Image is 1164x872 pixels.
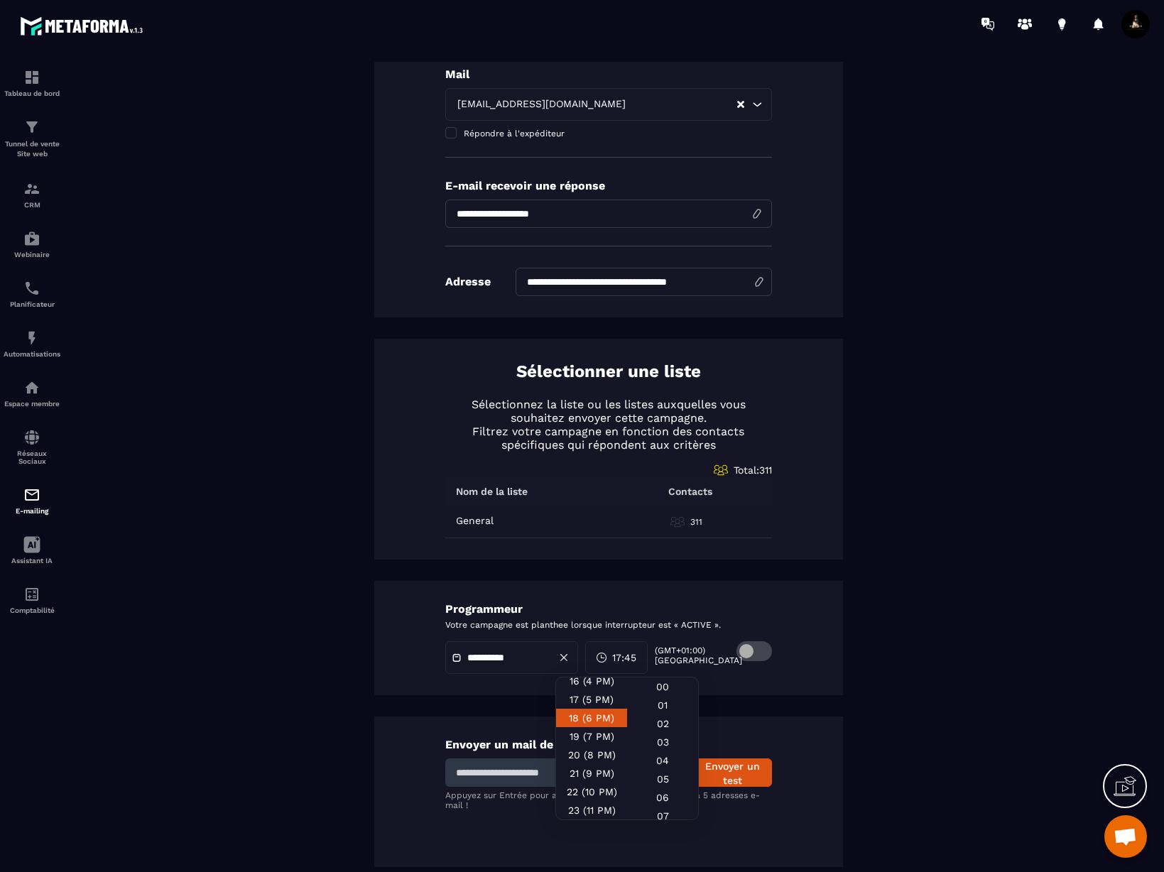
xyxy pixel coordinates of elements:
[516,360,701,383] p: Sélectionner une liste
[629,97,736,112] input: Search for option
[556,709,627,727] div: 18 (6 PM)
[445,275,491,288] p: Adresse
[627,733,698,751] div: 03
[445,67,772,81] p: Mail
[23,180,40,197] img: formation
[4,139,60,159] p: Tunnel de vente Site web
[4,108,60,170] a: formationformationTunnel de vente Site web
[627,807,698,825] div: 07
[456,515,494,526] p: General
[4,507,60,515] p: E-mailing
[4,219,60,269] a: automationsautomationsWebinaire
[4,350,60,358] p: Automatisations
[4,476,60,525] a: emailemailE-mailing
[4,525,60,575] a: Assistant IA
[23,486,40,503] img: email
[4,449,60,465] p: Réseaux Sociaux
[445,88,772,121] div: Search for option
[464,129,565,138] span: Répondre à l'expéditeur
[655,645,716,665] p: (GMT+01:00) [GEOGRAPHIC_DATA]
[4,58,60,108] a: formationformationTableau de bord
[627,770,698,788] div: 05
[23,329,40,347] img: automations
[737,99,744,110] button: Clear Selected
[556,764,627,783] div: 21 (9 PM)
[627,788,698,807] div: 06
[23,379,40,396] img: automations
[627,677,698,696] div: 00
[20,13,148,39] img: logo
[4,418,60,476] a: social-networksocial-networkRéseaux Sociaux
[4,557,60,565] p: Assistant IA
[23,69,40,86] img: formation
[627,751,698,770] div: 04
[556,690,627,709] div: 17 (5 PM)
[456,486,528,497] p: Nom de la liste
[556,801,627,819] div: 23 (11 PM)
[668,486,712,497] p: Contacts
[4,319,60,369] a: automationsautomationsAutomatisations
[445,398,772,425] p: Sélectionnez la liste ou les listes auxquelles vous souhaitez envoyer cette campagne.
[4,251,60,258] p: Webinaire
[445,619,772,631] p: Votre campagne est planthee lorsque interrupteur est « ACTIVE ».
[694,758,772,787] button: Envoyer un test
[556,783,627,801] div: 22 (10 PM)
[4,89,60,97] p: Tableau de bord
[23,586,40,603] img: accountant
[445,425,772,452] p: Filtrez votre campagne en fonction des contacts spécifiques qui répondent aux critères
[4,606,60,614] p: Comptabilité
[556,746,627,764] div: 20 (8 PM)
[455,97,629,112] span: [EMAIL_ADDRESS][DOMAIN_NAME]
[445,179,772,192] p: E-mail recevoir une réponse
[23,119,40,136] img: formation
[445,790,772,810] p: Appuyez sur Entrée pour ajouter un e-mail ! Saisissez jusqu'à 5 adresses e-mail !
[4,300,60,308] p: Planificateur
[23,429,40,446] img: social-network
[4,575,60,625] a: accountantaccountantComptabilité
[4,170,60,219] a: formationformationCRM
[556,672,627,690] div: 16 (4 PM)
[4,201,60,209] p: CRM
[1104,815,1147,858] div: Ouvrir le chat
[4,400,60,408] p: Espace membre
[445,602,772,616] p: Programmeur
[4,269,60,319] a: schedulerschedulerPlanificateur
[734,464,772,476] span: Total: 311
[23,230,40,247] img: automations
[612,650,636,665] span: 17:45
[627,696,698,714] div: 01
[23,280,40,297] img: scheduler
[556,727,627,746] div: 19 (7 PM)
[627,714,698,733] div: 02
[690,516,702,528] p: 311
[4,369,60,418] a: automationsautomationsEspace membre
[445,738,772,751] p: Envoyer un mail de test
